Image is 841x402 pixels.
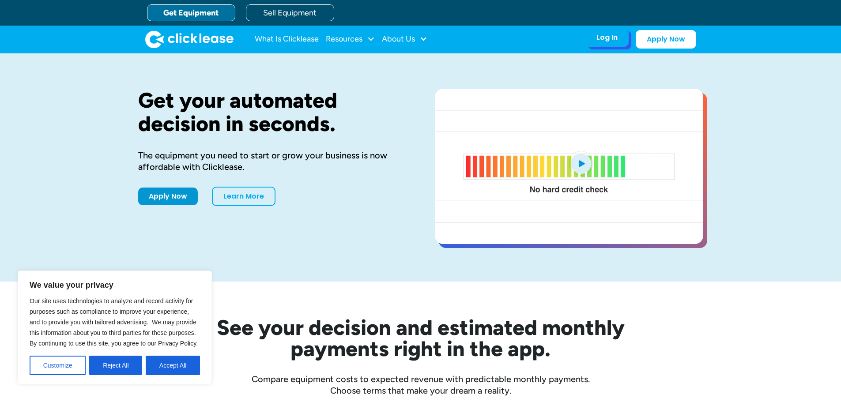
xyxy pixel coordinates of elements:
[30,356,86,375] button: Customize
[636,30,696,49] a: Apply Now
[30,297,198,347] span: Our site uses technologies to analyze and record activity for purposes such as compliance to impr...
[18,271,212,384] div: We value your privacy
[596,33,618,42] div: Log In
[246,4,334,21] a: Sell Equipment
[173,317,668,359] h2: See your decision and estimated monthly payments right in the app.
[382,30,427,48] div: About Us
[147,4,235,21] a: Get Equipment
[138,150,407,173] div: The equipment you need to start or grow your business is now affordable with Clicklease.
[212,187,275,206] a: Learn More
[138,188,198,205] a: Apply Now
[145,30,234,48] img: Clicklease logo
[145,30,234,48] a: home
[326,30,375,48] div: Resources
[89,356,142,375] button: Reject All
[146,356,200,375] button: Accept All
[435,89,703,244] a: open lightbox
[138,89,407,135] h1: Get your automated decision in seconds.
[138,373,703,396] div: Compare equipment costs to expected revenue with predictable monthly payments. Choose terms that ...
[30,280,200,290] p: We value your privacy
[569,151,593,176] img: Blue play button logo on a light blue circular background
[255,30,319,48] a: What Is Clicklease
